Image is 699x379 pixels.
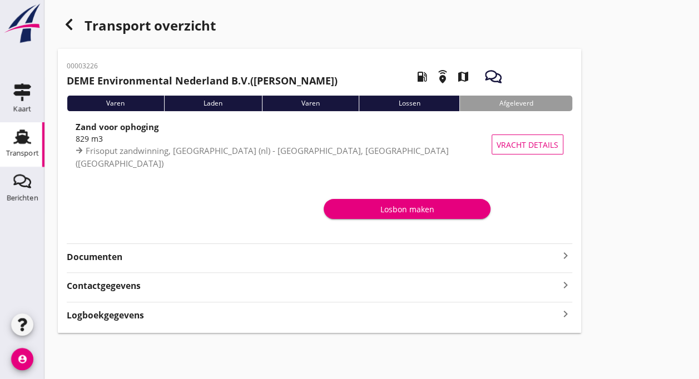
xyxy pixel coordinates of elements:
[559,249,572,262] i: keyboard_arrow_right
[427,61,458,92] i: emergency_share
[67,73,338,88] h2: ([PERSON_NAME])
[67,120,572,169] a: Zand voor ophoging829 m3Frisoput zandwinning, [GEOGRAPHIC_DATA] (nl) - [GEOGRAPHIC_DATA], [GEOGRA...
[67,309,144,322] strong: Logboekgegevens
[406,61,438,92] i: local_gas_station
[76,121,158,132] strong: Zand voor ophoging
[67,280,141,292] strong: Contactgegevens
[58,13,581,40] div: Transport overzicht
[11,348,33,370] i: account_circle
[2,3,42,44] img: logo-small.a267ee39.svg
[492,134,563,154] button: Vracht details
[559,277,572,292] i: keyboard_arrow_right
[447,61,478,92] i: map
[324,199,490,219] button: Losbon maken
[459,96,572,111] div: Afgeleverd
[6,149,39,157] div: Transport
[333,203,482,215] div: Losbon maken
[67,251,559,263] strong: Documenten
[13,105,31,112] div: Kaart
[76,145,449,169] span: Frisoput zandwinning, [GEOGRAPHIC_DATA] (nl) - [GEOGRAPHIC_DATA], [GEOGRAPHIC_DATA] ([GEOGRAPHIC_...
[76,133,498,144] div: 829 m3
[164,96,262,111] div: Laden
[67,96,164,111] div: Varen
[559,307,572,322] i: keyboard_arrow_right
[67,74,250,87] strong: DEME Environmental Nederland B.V.
[359,96,459,111] div: Lossen
[262,96,359,111] div: Varen
[497,139,558,151] span: Vracht details
[67,61,338,71] p: 00003226
[7,194,38,201] div: Berichten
